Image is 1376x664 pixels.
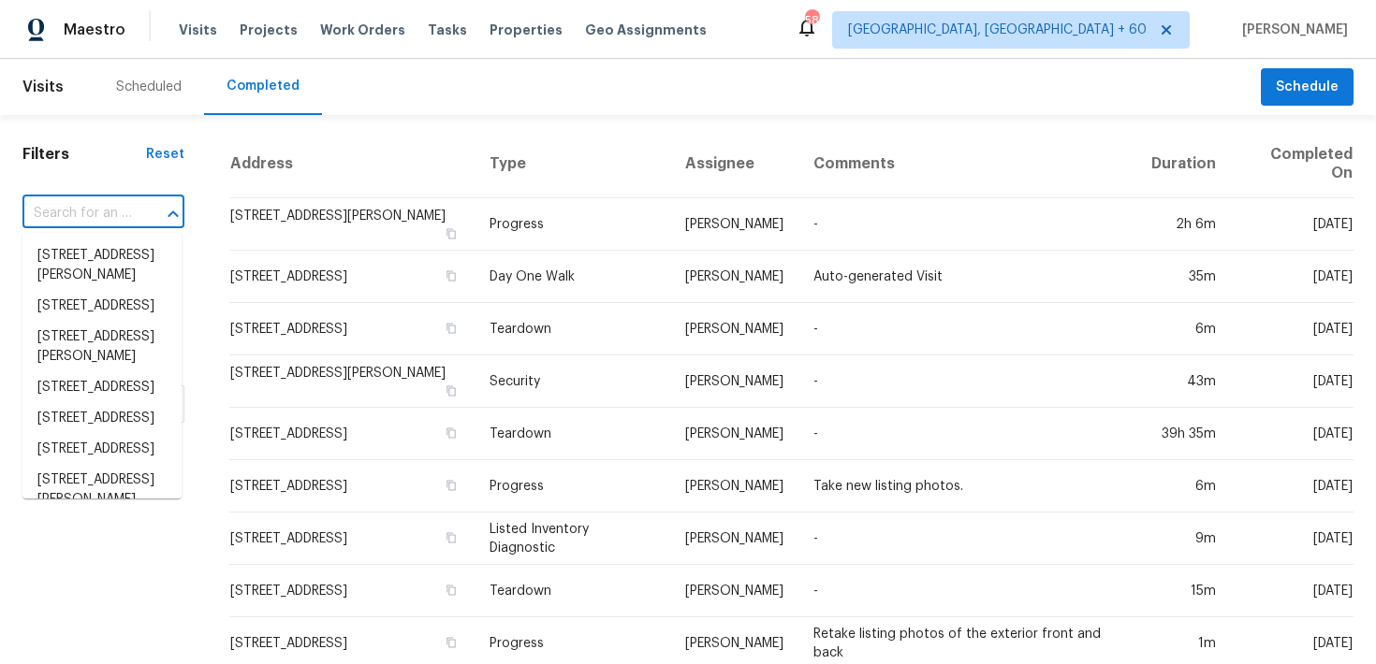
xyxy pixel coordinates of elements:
td: [DATE] [1231,565,1354,617]
li: [STREET_ADDRESS][PERSON_NAME] [22,465,182,515]
button: Copy Address [443,634,460,651]
td: [STREET_ADDRESS] [229,408,475,460]
td: - [798,355,1135,408]
span: Visits [179,21,217,39]
span: Work Orders [320,21,405,39]
td: - [798,565,1135,617]
th: Duration [1136,130,1231,198]
span: Tasks [428,23,467,36]
td: 6m [1136,460,1231,512]
th: Comments [798,130,1135,198]
td: [STREET_ADDRESS][PERSON_NAME] [229,198,475,251]
td: [DATE] [1231,512,1354,565]
span: [PERSON_NAME] [1235,21,1348,39]
td: Teardown [475,303,670,355]
td: [DATE] [1231,198,1354,251]
button: Copy Address [443,529,460,546]
td: 9m [1136,512,1231,565]
div: Scheduled [116,78,182,96]
button: Close [160,201,186,227]
li: [STREET_ADDRESS] [22,434,182,465]
div: Reset [146,145,184,164]
button: Copy Address [443,477,460,494]
td: [PERSON_NAME] [670,512,798,565]
button: Copy Address [443,267,460,284]
td: - [798,512,1135,565]
td: [PERSON_NAME] [670,251,798,303]
td: 6m [1136,303,1231,355]
span: Projects [240,21,298,39]
th: Address [229,130,475,198]
button: Schedule [1261,68,1354,107]
td: [STREET_ADDRESS] [229,460,475,512]
td: [PERSON_NAME] [670,303,798,355]
td: Take new listing photos. [798,460,1135,512]
td: [STREET_ADDRESS][PERSON_NAME] [229,355,475,408]
input: Search for an address... [22,199,132,228]
td: [DATE] [1231,408,1354,460]
td: [STREET_ADDRESS] [229,512,475,565]
span: Properties [490,21,563,39]
td: Listed Inventory Diagnostic [475,512,670,565]
td: [DATE] [1231,355,1354,408]
td: [STREET_ADDRESS] [229,251,475,303]
li: [STREET_ADDRESS] [22,372,182,403]
li: [STREET_ADDRESS][PERSON_NAME] [22,240,182,291]
th: Type [475,130,670,198]
td: [PERSON_NAME] [670,355,798,408]
td: - [798,303,1135,355]
td: 2h 6m [1136,198,1231,251]
td: 43m [1136,355,1231,408]
span: Visits [22,66,64,108]
div: Completed [227,77,300,95]
button: Copy Address [443,225,460,242]
li: [STREET_ADDRESS] [22,403,182,434]
button: Copy Address [443,320,460,337]
td: Teardown [475,565,670,617]
h1: Filters [22,145,146,164]
td: [STREET_ADDRESS] [229,303,475,355]
span: Schedule [1276,76,1339,99]
span: Maestro [64,21,125,39]
th: Completed On [1231,130,1354,198]
td: 35m [1136,251,1231,303]
td: [STREET_ADDRESS] [229,565,475,617]
td: Security [475,355,670,408]
td: [PERSON_NAME] [670,408,798,460]
td: Progress [475,198,670,251]
td: Teardown [475,408,670,460]
button: Copy Address [443,582,460,599]
span: Geo Assignments [585,21,707,39]
td: - [798,408,1135,460]
span: [GEOGRAPHIC_DATA], [GEOGRAPHIC_DATA] + 60 [848,21,1147,39]
td: [DATE] [1231,251,1354,303]
td: [DATE] [1231,460,1354,512]
td: [PERSON_NAME] [670,565,798,617]
td: Day One Walk [475,251,670,303]
td: - [798,198,1135,251]
button: Copy Address [443,383,460,399]
th: Assignee [670,130,798,198]
td: 15m [1136,565,1231,617]
td: Auto-generated Visit [798,251,1135,303]
div: 585 [805,11,818,30]
td: [DATE] [1231,303,1354,355]
td: 39h 35m [1136,408,1231,460]
button: Copy Address [443,425,460,441]
td: Progress [475,460,670,512]
td: [PERSON_NAME] [670,460,798,512]
td: [PERSON_NAME] [670,198,798,251]
li: [STREET_ADDRESS][PERSON_NAME] [22,322,182,372]
li: [STREET_ADDRESS] [22,291,182,322]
